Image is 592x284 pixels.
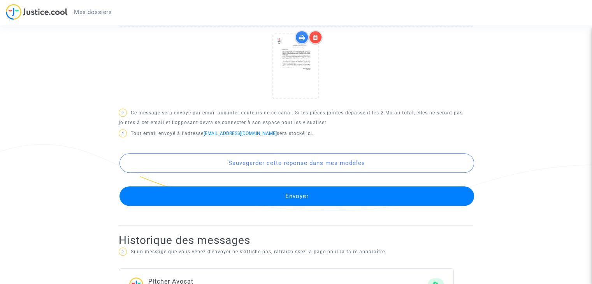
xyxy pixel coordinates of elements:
[119,129,473,138] p: Tout email envoyé à l'adresse sera stocké ici.
[119,247,473,257] p: Si un message que vous venez d'envoyer ne s'affiche pas, rafraichissez la page pour la faire appa...
[119,233,473,247] h2: Historique des messages
[74,9,112,16] span: Mes dossiers
[119,186,474,206] button: Envoyer
[119,108,473,128] p: Ce message sera envoyé par email aux interlocuteurs de ce canal. Si les pièces jointes dépassent ...
[121,111,124,115] span: ?
[121,131,124,136] span: ?
[119,153,474,173] button: Sauvegarder cette réponse dans mes modèles
[121,250,124,254] span: ?
[204,131,277,136] a: [EMAIL_ADDRESS][DOMAIN_NAME]
[68,6,118,18] a: Mes dossiers
[6,4,68,20] img: jc-logo.svg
